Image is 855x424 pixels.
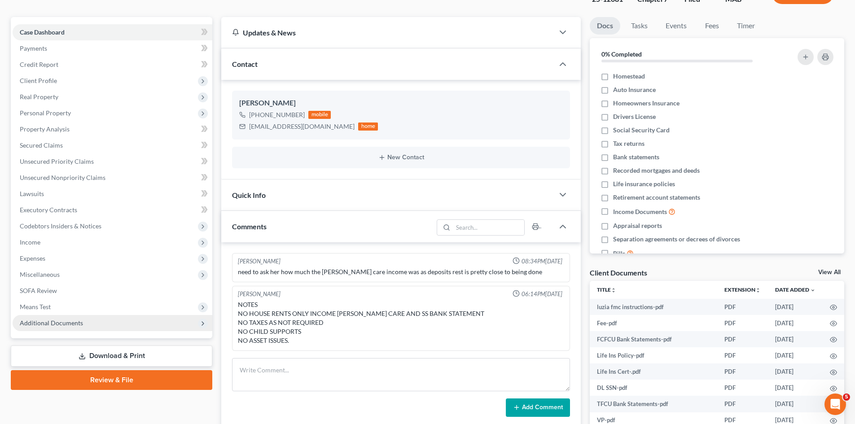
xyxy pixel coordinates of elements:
[613,249,625,258] span: Bills
[590,347,717,363] td: Life Ins Policy-pdf
[13,57,212,73] a: Credit Report
[768,380,823,396] td: [DATE]
[717,299,768,315] td: PDF
[717,347,768,363] td: PDF
[13,40,212,57] a: Payments
[522,257,562,266] span: 08:34PM[DATE]
[613,193,700,202] span: Retirement account statements
[590,380,717,396] td: DL SSN-pdf
[590,17,620,35] a: Docs
[20,174,105,181] span: Unsecured Nonpriority Claims
[249,110,305,119] div: [PHONE_NUMBER]
[755,288,761,293] i: unfold_more
[20,303,51,310] span: Means Test
[810,288,816,293] i: expand_more
[20,157,94,165] span: Unsecured Priority Claims
[20,238,40,246] span: Income
[506,398,570,417] button: Add Comment
[249,122,355,131] div: [EMAIL_ADDRESS][DOMAIN_NAME]
[590,363,717,380] td: Life Ins Cert-.pdf
[20,61,58,68] span: Credit Report
[768,315,823,331] td: [DATE]
[611,288,616,293] i: unfold_more
[613,221,662,230] span: Appraisal reports
[590,299,717,315] td: luzia fmc instructions-pdf
[232,28,543,37] div: Updates & News
[597,286,616,293] a: Titleunfold_more
[11,370,212,390] a: Review & File
[613,207,667,216] span: Income Documents
[238,290,281,298] div: [PERSON_NAME]
[717,396,768,412] td: PDF
[239,98,563,109] div: [PERSON_NAME]
[358,122,378,131] div: home
[590,268,647,277] div: Client Documents
[238,300,564,345] div: NOTES NO HOUSE RENTS ONLY INCOME [PERSON_NAME] CARE AND SS BANK STATEMENT NO TAXES AS NOT REQUIRE...
[20,141,63,149] span: Secured Claims
[658,17,694,35] a: Events
[238,267,564,276] div: need to ask her how much the [PERSON_NAME] care income was as deposits rest is pretty close to be...
[232,191,266,199] span: Quick Info
[20,93,58,101] span: Real Property
[13,202,212,218] a: Executory Contracts
[768,331,823,347] td: [DATE]
[20,190,44,197] span: Lawsuits
[601,50,642,58] strong: 0% Completed
[717,363,768,380] td: PDF
[13,121,212,137] a: Property Analysis
[238,257,281,266] div: [PERSON_NAME]
[818,269,841,275] a: View All
[20,28,65,36] span: Case Dashboard
[613,99,680,108] span: Homeowners Insurance
[13,153,212,170] a: Unsecured Priority Claims
[624,17,655,35] a: Tasks
[11,345,212,367] a: Download & Print
[20,125,70,133] span: Property Analysis
[20,222,101,230] span: Codebtors Insiders & Notices
[717,331,768,347] td: PDF
[20,109,71,117] span: Personal Property
[613,153,659,162] span: Bank statements
[13,137,212,153] a: Secured Claims
[717,315,768,331] td: PDF
[522,290,562,298] span: 06:14PM[DATE]
[453,220,525,235] input: Search...
[697,17,726,35] a: Fees
[768,347,823,363] td: [DATE]
[20,44,47,52] span: Payments
[613,112,656,121] span: Drivers License
[768,363,823,380] td: [DATE]
[13,170,212,186] a: Unsecured Nonpriority Claims
[717,380,768,396] td: PDF
[613,85,656,94] span: Auto Insurance
[768,396,823,412] td: [DATE]
[13,186,212,202] a: Lawsuits
[724,286,761,293] a: Extensionunfold_more
[20,206,77,214] span: Executory Contracts
[20,271,60,278] span: Miscellaneous
[775,286,816,293] a: Date Added expand_more
[13,24,212,40] a: Case Dashboard
[613,126,670,135] span: Social Security Card
[613,179,675,188] span: Life insurance policies
[590,315,717,331] td: Fee-pdf
[824,393,846,415] iframe: Intercom live chat
[613,139,645,148] span: Tax returns
[613,72,645,81] span: Homestead
[613,166,700,175] span: Recorded mortgages and deeds
[239,154,563,161] button: New Contact
[20,287,57,294] span: SOFA Review
[20,319,83,327] span: Additional Documents
[232,222,267,231] span: Comments
[20,77,57,84] span: Client Profile
[768,299,823,315] td: [DATE]
[843,393,850,401] span: 5
[590,396,717,412] td: TFCU Bank Statements-pdf
[613,235,740,244] span: Separation agreements or decrees of divorces
[13,283,212,299] a: SOFA Review
[730,17,762,35] a: Timer
[590,331,717,347] td: FCFCU Bank Statements-pdf
[20,254,45,262] span: Expenses
[308,111,331,119] div: mobile
[232,60,258,68] span: Contact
